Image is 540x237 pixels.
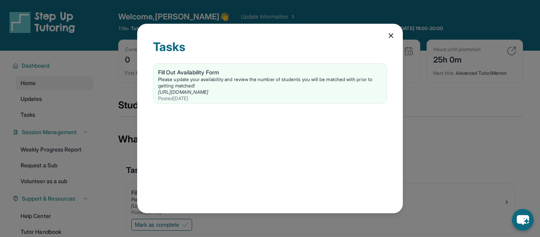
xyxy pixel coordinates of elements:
[158,95,382,102] div: Posted [DATE]
[158,76,382,89] div: Please update your availability and review the number of students you will be matched with prior ...
[153,40,387,63] div: Tasks
[158,89,208,95] a: [URL][DOMAIN_NAME]
[153,64,387,103] a: Fill Out Availability FormPlease update your availability and review the number of students you w...
[158,68,382,76] div: Fill Out Availability Form
[512,209,534,231] button: chat-button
